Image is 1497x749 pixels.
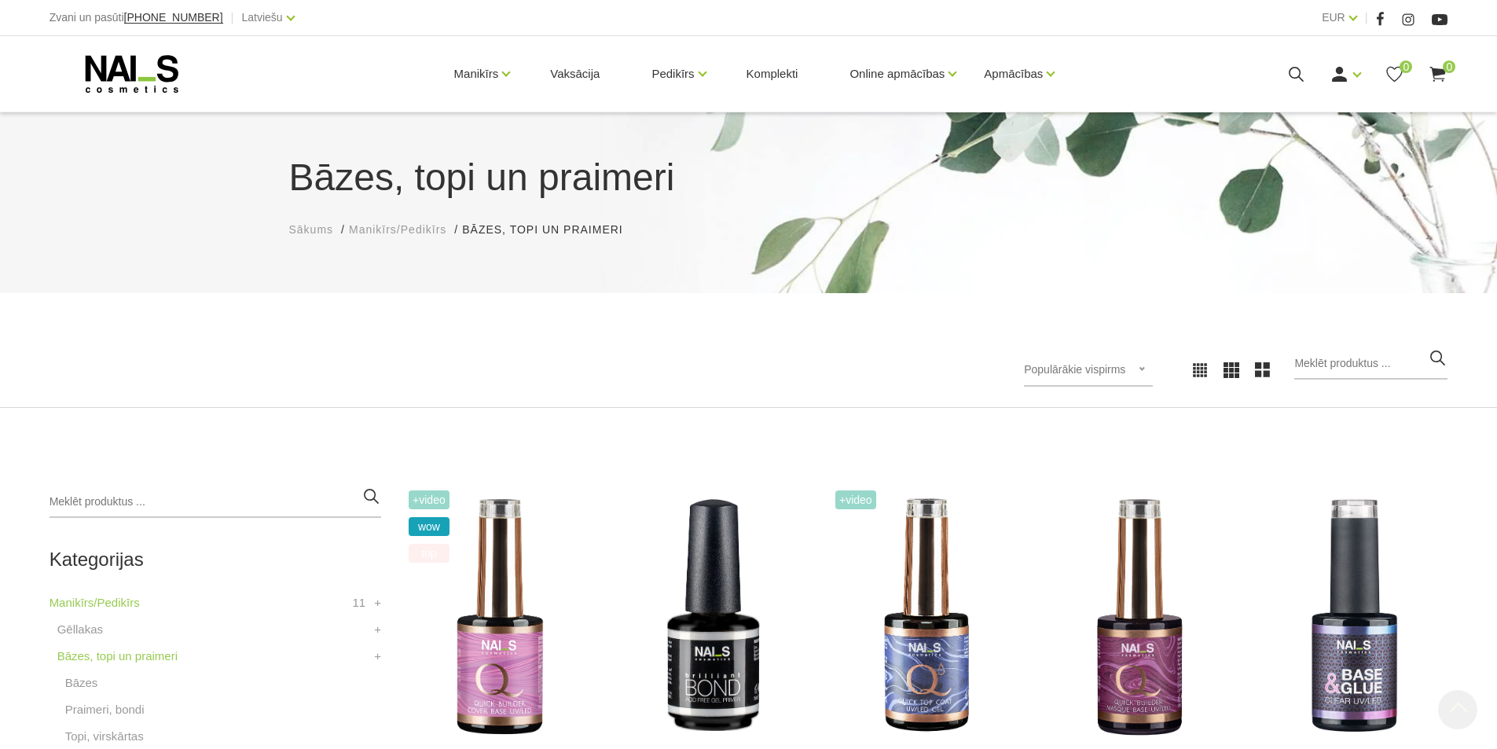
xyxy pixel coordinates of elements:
a: Latviešu [242,8,283,27]
h2: Kategorijas [50,549,381,570]
span: | [1365,8,1368,28]
img: Virsējais pārklājums bez lipīgā slāņa.Nodrošina izcilu spīdumu manikīram līdz pat nākamajai profi... [831,486,1021,747]
a: Vaksācija [538,36,612,112]
span: [PHONE_NUMBER] [124,11,223,24]
a: Topi, virskārtas [65,727,144,746]
a: EUR [1322,8,1345,27]
a: Manikīrs [454,42,499,105]
a: [PHONE_NUMBER] [124,12,223,24]
a: + [374,593,381,612]
span: 0 [1400,61,1412,73]
a: + [374,647,381,666]
span: Manikīrs/Pedikīrs [349,223,446,236]
input: Meklēt produktus ... [1294,348,1447,380]
a: Gēllakas [57,620,103,639]
span: Populārākie vispirms [1024,363,1125,376]
a: 0 [1428,64,1447,84]
input: Meklēt produktus ... [50,486,381,518]
a: Manikīrs/Pedikīrs [50,593,140,612]
li: Bāzes, topi un praimeri [462,222,638,238]
span: +Video [835,490,876,509]
img: Šī brīža iemīlētākais produkts, kas nepieviļ nevienu meistaru.Perfektas noturības kamuflāžas bāze... [405,486,594,747]
a: Sākums [289,222,334,238]
span: wow [409,517,449,536]
a: Manikīrs/Pedikīrs [349,222,446,238]
span: top [409,544,449,563]
span: | [231,8,234,28]
span: 11 [352,593,365,612]
a: Bāzes [65,674,98,692]
a: + [374,620,381,639]
h1: Bāzes, topi un praimeri [289,149,1209,206]
span: 0 [1443,61,1455,73]
span: +Video [409,490,449,509]
a: Pedikīrs [651,42,694,105]
a: 0 [1385,64,1404,84]
a: Praimeri, bondi [65,700,145,719]
div: Zvani un pasūti [50,8,223,28]
a: Bāzes, topi un praimeri [57,647,178,666]
a: Apmācības [984,42,1043,105]
img: Bezskābes saķeres kārta nagiem.Skābi nesaturošs līdzeklis, kas nodrošina lielisku dabīgā naga saķ... [618,486,808,747]
a: Komplekti [734,36,811,112]
img: Līme tipšiem un bāze naga pārklājumam – 2in1. Inovatīvs produkts! Izmantojams kā līme tipšu pielī... [1258,486,1447,747]
img: Quick Masque base – viegli maskējoša bāze/gels. Šī bāze/gels ir unikāls produkts ar daudz izmanto... [1044,486,1234,747]
span: Sākums [289,223,334,236]
a: Online apmācības [849,42,945,105]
